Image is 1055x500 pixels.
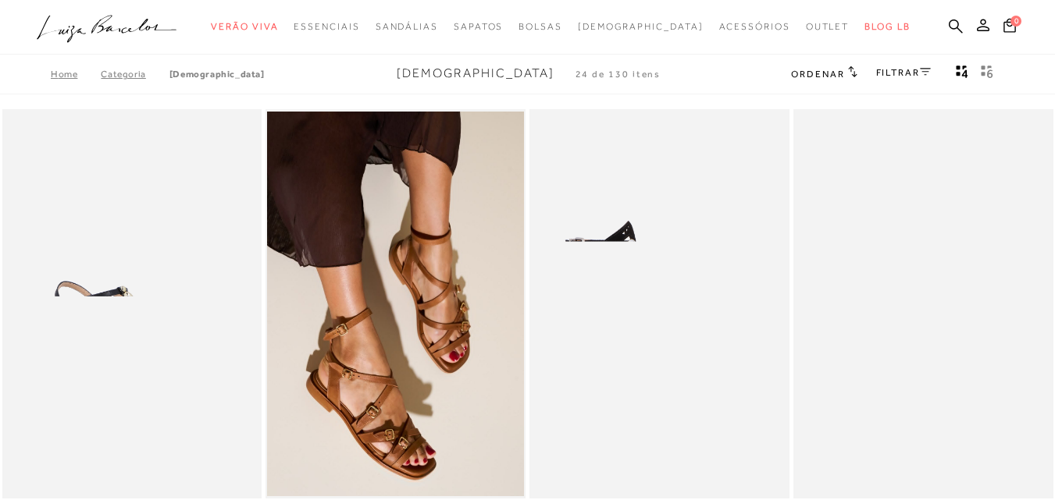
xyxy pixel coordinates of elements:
button: 0 [999,17,1021,38]
span: [DEMOGRAPHIC_DATA] [578,21,704,32]
a: RASTEIRA GLADIADORA EM CAMURÇA PRETA COM TIRAS LASER E APLIQUES DOURADOS RASTEIRA GLADIADORA EM C... [531,112,788,496]
span: Acessórios [719,21,790,32]
span: Sapatos [454,21,503,32]
a: SANDÁLIA RASTEIRA EM COURO PRETO COM ENFEITES OVAIS METÁLICOS SANDÁLIA RASTEIRA EM COURO PRETO CO... [4,112,261,496]
a: categoryNavScreenReaderText [376,12,438,41]
span: [DEMOGRAPHIC_DATA] [397,66,554,80]
a: FILTRAR [876,67,931,78]
span: Bolsas [519,21,562,32]
a: noSubCategoriesText [578,12,704,41]
a: Categoria [101,69,169,80]
img: RASTEIRA GLADIADORA EM CAMURÇA PRETA COM TIRAS LASER E APLIQUES DOURADOS [531,112,788,496]
img: SANDÁLIA RASTEIRA MULTITIRAS EM COURO CARAMELO COM FIVELAS [267,112,524,496]
a: categoryNavScreenReaderText [519,12,562,41]
a: Home [51,69,101,80]
a: categoryNavScreenReaderText [211,12,278,41]
a: categoryNavScreenReaderText [806,12,850,41]
a: categoryNavScreenReaderText [454,12,503,41]
span: Sandálias [376,21,438,32]
span: 0 [1010,16,1021,27]
span: Verão Viva [211,21,278,32]
a: [DEMOGRAPHIC_DATA] [169,69,265,80]
a: categoryNavScreenReaderText [294,12,359,41]
span: Essenciais [294,21,359,32]
a: SANDÁLIA RASTEIRA MULTITIRAS EM COURO CARAMELO COM FIVELAS SANDÁLIA RASTEIRA MULTITIRAS EM COURO ... [267,112,524,496]
a: SANDÁLIA RASTEIRA METALIZADA OURO COM ENFEITES OVAIS METÁLICOS SANDÁLIA RASTEIRA METALIZADA OURO ... [795,112,1052,496]
a: categoryNavScreenReaderText [719,12,790,41]
img: SANDÁLIA RASTEIRA METALIZADA OURO COM ENFEITES OVAIS METÁLICOS [795,112,1052,496]
span: BLOG LB [864,21,910,32]
a: BLOG LB [864,12,910,41]
span: Outlet [806,21,850,32]
span: 24 de 130 itens [576,69,661,80]
span: Ordenar [791,69,844,80]
button: gridText6Desc [976,64,998,84]
img: SANDÁLIA RASTEIRA EM COURO PRETO COM ENFEITES OVAIS METÁLICOS [4,112,261,496]
button: Mostrar 4 produtos por linha [951,64,973,84]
